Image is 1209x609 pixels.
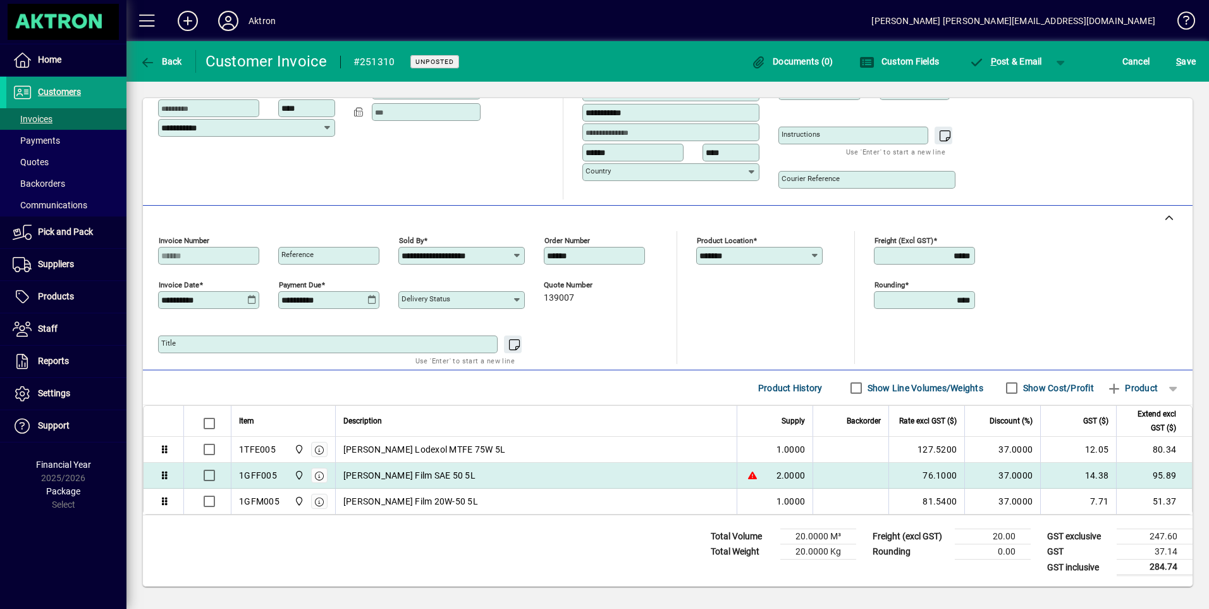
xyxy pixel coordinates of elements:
[1107,378,1158,398] span: Product
[6,217,126,248] a: Pick and Pack
[962,50,1048,73] button: Post & Email
[249,11,276,31] div: Aktron
[1124,407,1176,435] span: Extend excl GST ($)
[897,469,957,482] div: 76.1000
[6,378,126,410] a: Settings
[1117,529,1193,544] td: 247.60
[1176,51,1196,72] span: ave
[1040,463,1116,489] td: 14.38
[38,388,70,398] span: Settings
[697,236,753,245] mat-label: Product location
[758,378,823,398] span: Product History
[137,50,185,73] button: Back
[782,130,820,139] mat-label: Instructions
[1040,489,1116,514] td: 7.71
[38,291,74,301] span: Products
[46,486,80,496] span: Package
[1119,50,1153,73] button: Cancel
[13,135,60,146] span: Payments
[38,259,74,269] span: Suppliers
[281,250,314,259] mat-label: Reference
[875,236,933,245] mat-label: Freight (excl GST)
[753,377,828,399] button: Product History
[291,494,305,508] span: Central
[969,56,1042,66] span: ost & Email
[38,420,70,430] span: Support
[780,529,856,544] td: 20.0000 M³
[776,469,806,482] span: 2.0000
[955,529,1031,544] td: 20.00
[126,50,196,73] app-page-header-button: Back
[140,56,182,66] span: Back
[1168,3,1193,44] a: Knowledge Base
[6,44,126,76] a: Home
[897,495,957,508] div: 81.5400
[6,249,126,280] a: Suppliers
[13,114,52,124] span: Invoices
[6,194,126,216] a: Communications
[955,544,1031,560] td: 0.00
[782,174,840,183] mat-label: Courier Reference
[343,443,505,456] span: [PERSON_NAME] Lodexol MTFE 75W 5L
[544,293,574,303] span: 139007
[161,339,176,348] mat-label: Title
[865,382,983,394] label: Show Line Volumes/Weights
[1116,463,1192,489] td: 95.89
[1116,489,1192,514] td: 51.37
[875,280,905,289] mat-label: Rounding
[343,414,382,428] span: Description
[343,469,476,482] span: [PERSON_NAME] Film SAE 50 5L
[1117,560,1193,575] td: 284.74
[964,463,1040,489] td: 37.0000
[964,489,1040,514] td: 37.0000
[859,56,939,66] span: Custom Fields
[13,200,87,210] span: Communications
[776,443,806,456] span: 1.0000
[780,544,856,560] td: 20.0000 Kg
[1173,50,1199,73] button: Save
[399,236,424,245] mat-label: Sold by
[1041,529,1117,544] td: GST exclusive
[279,280,321,289] mat-label: Payment due
[782,414,805,428] span: Supply
[402,294,450,303] mat-label: Delivery status
[1116,437,1192,463] td: 80.34
[586,166,611,175] mat-label: Country
[343,495,478,508] span: [PERSON_NAME] Film 20W-50 5L
[751,56,833,66] span: Documents (0)
[38,87,81,97] span: Customers
[353,52,395,72] div: #251310
[1021,382,1094,394] label: Show Cost/Profit
[6,151,126,173] a: Quotes
[990,414,1033,428] span: Discount (%)
[991,56,997,66] span: P
[6,108,126,130] a: Invoices
[964,437,1040,463] td: 37.0000
[6,313,126,345] a: Staff
[415,353,515,368] mat-hint: Use 'Enter' to start a new line
[239,414,254,428] span: Item
[1117,544,1193,560] td: 37.14
[239,469,277,482] div: 1GFF005
[38,356,69,366] span: Reports
[1122,51,1150,72] span: Cancel
[1040,437,1116,463] td: 12.05
[6,173,126,194] a: Backorders
[704,544,780,560] td: Total Weight
[846,144,945,159] mat-hint: Use 'Enter' to start a new line
[239,495,279,508] div: 1GFM005
[291,443,305,456] span: Central
[866,529,955,544] td: Freight (excl GST)
[6,281,126,313] a: Products
[897,443,957,456] div: 127.5200
[847,414,881,428] span: Backorder
[899,414,957,428] span: Rate excl GST ($)
[13,179,65,189] span: Backorders
[1041,544,1117,560] td: GST
[239,443,276,456] div: 1TFE005
[866,544,955,560] td: Rounding
[291,468,305,482] span: Central
[36,460,91,470] span: Financial Year
[6,130,126,151] a: Payments
[544,281,620,289] span: Quote number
